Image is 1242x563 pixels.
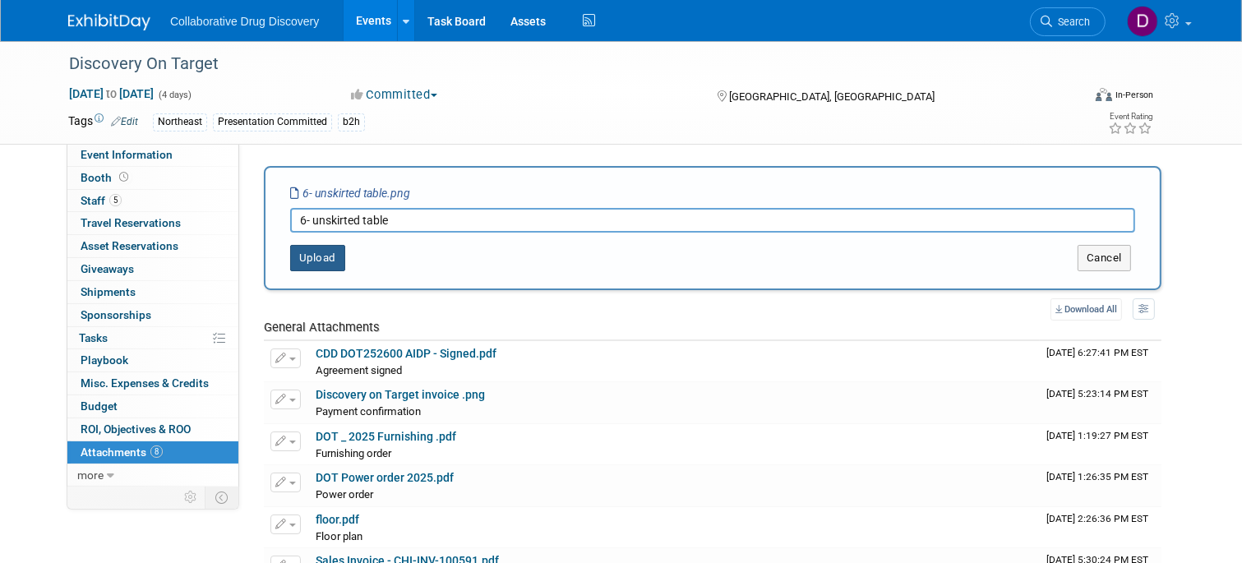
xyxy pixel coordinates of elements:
[81,194,122,207] span: Staff
[109,194,122,206] span: 5
[81,171,132,184] span: Booth
[1030,7,1106,36] a: Search
[81,148,173,161] span: Event Information
[81,422,191,436] span: ROI, Objectives & ROO
[316,471,454,484] a: DOT Power order 2025.pdf
[67,304,238,326] a: Sponsorships
[170,15,319,28] span: Collaborative Drug Discovery
[1078,245,1131,271] button: Cancel
[213,113,332,131] div: Presentation Committed
[81,376,209,390] span: Misc. Expenses & Credits
[1040,424,1161,465] td: Upload Timestamp
[346,86,444,104] button: Committed
[81,308,151,321] span: Sponsorships
[290,187,410,200] i: 6- unskirted table.png
[81,285,136,298] span: Shipments
[1040,382,1161,423] td: Upload Timestamp
[67,327,238,349] a: Tasks
[67,395,238,418] a: Budget
[316,347,496,360] a: CDD DOT252600 AIDP - Signed.pdf
[316,430,456,443] a: DOT _ 2025 Furnishing .pdf
[1052,16,1090,28] span: Search
[1040,341,1161,382] td: Upload Timestamp
[79,331,108,344] span: Tasks
[177,487,205,508] td: Personalize Event Tab Strip
[1046,471,1148,482] span: Upload Timestamp
[316,388,485,401] a: Discovery on Target invoice .png
[316,530,362,542] span: Floor plan
[67,258,238,280] a: Giveaways
[730,90,935,103] span: [GEOGRAPHIC_DATA], [GEOGRAPHIC_DATA]
[81,353,128,367] span: Playbook
[1108,113,1152,121] div: Event Rating
[157,90,192,100] span: (4 days)
[67,190,238,212] a: Staff5
[993,85,1153,110] div: Event Format
[81,445,163,459] span: Attachments
[290,245,345,271] button: Upload
[81,399,118,413] span: Budget
[67,372,238,395] a: Misc. Expenses & Credits
[67,235,238,257] a: Asset Reservations
[67,349,238,371] a: Playbook
[150,445,163,458] span: 8
[316,364,402,376] span: Agreement signed
[1040,507,1161,548] td: Upload Timestamp
[67,418,238,441] a: ROI, Objectives & ROO
[67,144,238,166] a: Event Information
[338,113,365,131] div: b2h
[1127,6,1158,37] img: Daniel Castro
[316,513,359,526] a: floor.pdf
[1115,89,1153,101] div: In-Person
[81,262,134,275] span: Giveaways
[264,320,380,335] span: General Attachments
[116,171,132,183] span: Booth not reserved yet
[316,405,421,418] span: Payment confirmation
[67,212,238,234] a: Travel Reservations
[67,281,238,303] a: Shipments
[67,464,238,487] a: more
[67,441,238,464] a: Attachments8
[1046,388,1148,399] span: Upload Timestamp
[1046,430,1148,441] span: Upload Timestamp
[111,116,138,127] a: Edit
[316,488,373,501] span: Power order
[1046,347,1148,358] span: Upload Timestamp
[316,447,391,459] span: Furnishing order
[68,86,155,101] span: [DATE] [DATE]
[290,208,1135,233] input: Enter description
[153,113,207,131] div: Northeast
[1040,465,1161,506] td: Upload Timestamp
[1046,513,1148,524] span: Upload Timestamp
[63,49,1061,79] div: Discovery On Target
[68,14,150,30] img: ExhibitDay
[205,487,239,508] td: Toggle Event Tabs
[1050,298,1122,321] a: Download All
[1096,88,1112,101] img: Format-Inperson.png
[67,167,238,189] a: Booth
[81,216,181,229] span: Travel Reservations
[77,468,104,482] span: more
[104,87,119,100] span: to
[68,113,138,132] td: Tags
[81,239,178,252] span: Asset Reservations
